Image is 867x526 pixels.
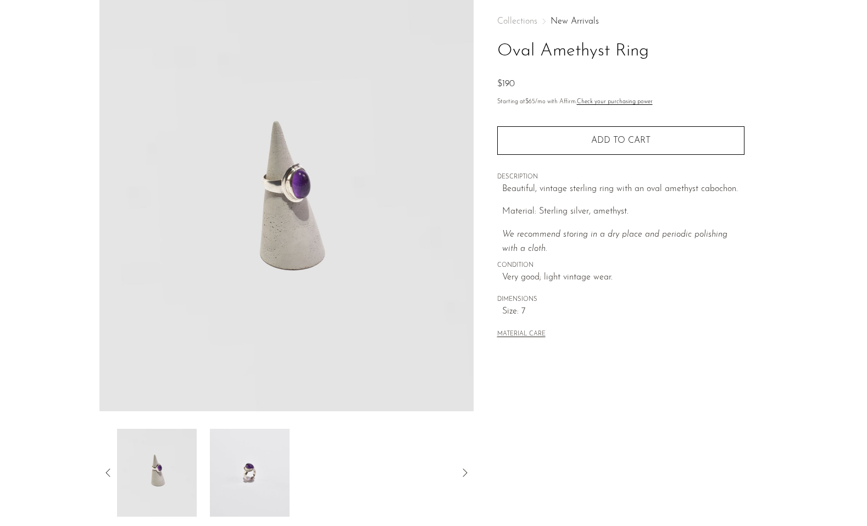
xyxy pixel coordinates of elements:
[502,205,744,219] p: Material: Sterling silver, amethyst.
[591,136,651,146] span: Add to cart
[497,80,515,88] span: $190
[502,271,744,285] span: Very good; light vintage wear.
[117,429,197,517] img: Oval Amethyst Ring
[497,126,744,155] button: Add to cart
[497,17,537,26] span: Collections
[497,172,744,182] span: DESCRIPTION
[497,17,744,26] nav: Breadcrumbs
[210,429,290,517] img: Oval Amethyst Ring
[497,37,744,65] h1: Oval Amethyst Ring
[577,99,653,105] a: Check your purchasing power - Learn more about Affirm Financing (opens in modal)
[497,97,744,107] p: Starting at /mo with Affirm.
[525,99,535,105] span: $65
[502,305,744,319] span: Size: 7
[497,261,744,271] span: CONDITION
[502,182,744,197] p: Beautiful, vintage sterling ring with an oval amethyst cabochon.
[497,331,546,339] button: MATERIAL CARE
[497,295,744,305] span: DIMENSIONS
[551,17,599,26] a: New Arrivals
[502,230,727,253] i: We recommend storing in a dry place and periodic polishing with a cloth.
